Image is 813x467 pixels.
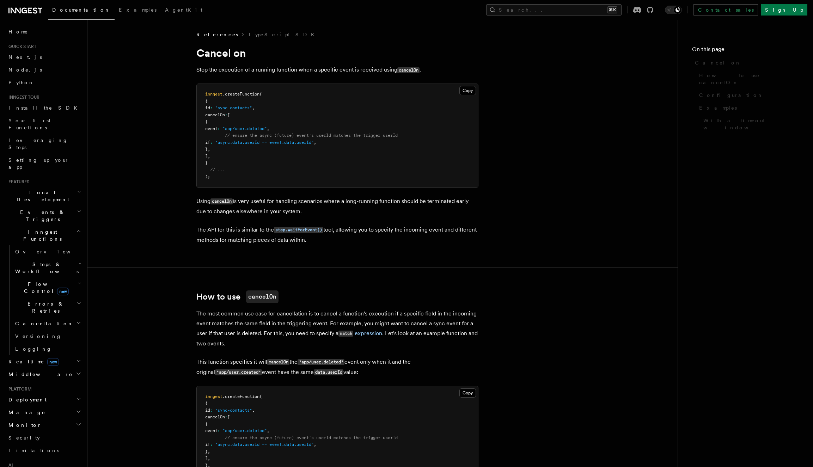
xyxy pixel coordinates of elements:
a: Examples [696,102,799,114]
button: Toggle dark mode [665,6,682,14]
span: With a timeout window [703,117,799,131]
a: expression [355,330,382,337]
span: } [205,160,208,165]
button: Search...⌘K [486,4,622,16]
span: Leveraging Steps [8,137,68,150]
span: id [205,105,210,110]
span: cancelOn [205,414,225,419]
span: AgentKit [165,7,202,13]
span: inngest [205,92,222,97]
span: "sync-contacts" [215,105,252,110]
a: Home [6,25,83,38]
code: cancelOn [397,67,420,73]
span: How to use cancelOn [699,72,799,86]
span: , [314,442,316,447]
span: Features [6,179,29,185]
span: Python [8,80,34,85]
span: , [208,456,210,461]
button: Realtimenew [6,355,83,368]
p: Stop the execution of a running function when a specific event is received using . [196,65,478,75]
span: "async.data.userId == event.data.userId" [215,140,314,145]
span: : [225,112,227,117]
span: { [205,119,208,124]
span: if [205,442,210,447]
p: The most common use case for cancellation is to cancel a function's execution if a specific field... [196,309,478,349]
span: Home [8,28,28,35]
span: "app/user.deleted" [222,126,267,131]
span: : [210,442,213,447]
span: , [252,105,255,110]
span: { [205,99,208,104]
code: "app/user.deleted" [298,359,344,365]
h1: Cancel on [196,47,478,59]
span: Realtime [6,358,59,365]
span: Logging [15,346,52,352]
button: Inngest Functions [6,226,83,245]
span: Flow Control [12,281,78,295]
a: Logging [12,343,83,355]
span: Examples [699,104,737,111]
span: .createFunction [222,394,259,399]
code: match [338,331,353,337]
span: { [205,401,208,406]
span: Next.js [8,54,42,60]
span: , [208,154,210,159]
a: Your first Functions [6,114,83,134]
span: event [205,126,218,131]
span: , [314,140,316,145]
span: Events & Triggers [6,209,77,223]
span: , [208,449,210,454]
span: id [205,408,210,413]
a: AgentKit [161,2,207,19]
button: Manage [6,406,83,419]
button: Copy [459,388,476,398]
button: Cancellation [12,317,83,330]
span: } [205,147,208,152]
span: , [252,408,255,413]
span: Deployment [6,396,47,403]
button: Events & Triggers [6,206,83,226]
kbd: ⌘K [607,6,617,13]
a: Python [6,76,83,89]
span: cancelOn [205,112,225,117]
span: .createFunction [222,92,259,97]
span: Overview [15,249,88,254]
a: How to use cancelOn [696,69,799,89]
a: Versioning [12,330,83,343]
a: Overview [12,245,83,258]
span: Inngest tour [6,94,39,100]
span: Inngest Functions [6,228,76,242]
span: Local Development [6,189,77,203]
span: Examples [119,7,157,13]
button: Middleware [6,368,83,381]
code: cancelOn [246,290,279,303]
button: Local Development [6,186,83,206]
span: // ... [210,167,225,172]
a: Setting up your app [6,154,83,173]
span: ] [205,456,208,461]
span: // ensure the async (future) event's userId matches the trigger userId [225,435,398,440]
span: Manage [6,409,45,416]
p: Using is very useful for handling scenarios where a long-running function should be terminated ea... [196,196,478,216]
span: Limitations [8,448,59,453]
span: : [218,126,220,131]
span: Configuration [699,92,763,99]
div: Inngest Functions [6,245,83,355]
span: Middleware [6,371,73,378]
span: Setting up your app [8,157,69,170]
span: Security [8,435,40,441]
span: "app/user.deleted" [222,428,267,433]
button: Flow Controlnew [12,278,83,297]
span: { [205,422,208,426]
code: step.waitForEvent() [274,227,323,233]
span: Steps & Workflows [12,261,79,275]
a: Sign Up [761,4,807,16]
span: , [267,428,269,433]
button: Errors & Retries [12,297,83,317]
a: Documentation [48,2,115,20]
code: cancelOn [267,359,289,365]
span: : [225,414,227,419]
span: , [208,147,210,152]
span: Cancel on [695,59,741,66]
a: Next.js [6,51,83,63]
